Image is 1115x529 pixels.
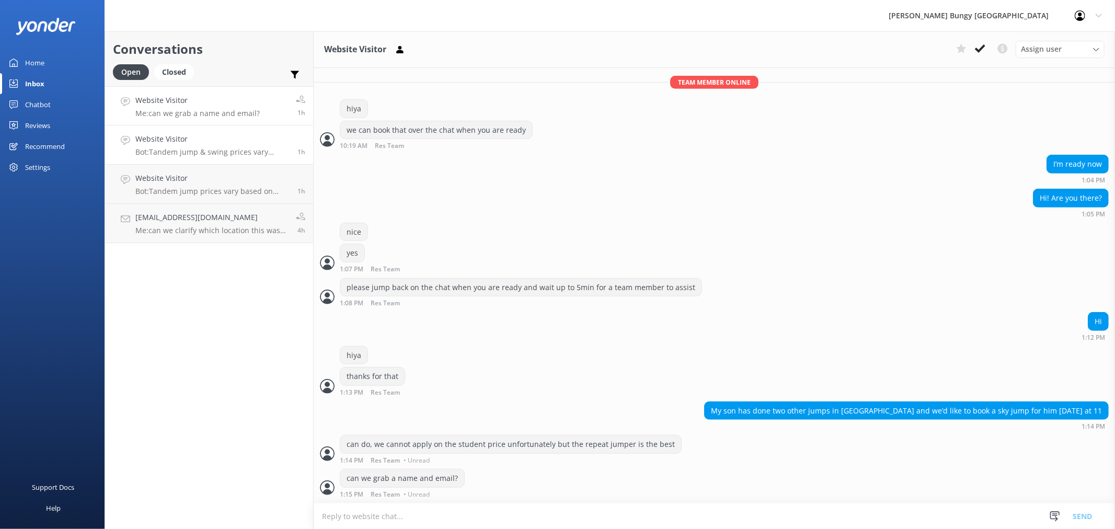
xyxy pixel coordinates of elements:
div: Recommend [25,136,65,157]
strong: 1:05 PM [1082,211,1105,217]
div: Sep 20 2025 01:04pm (UTC +12:00) Pacific/Auckland [1047,176,1109,183]
div: Hi [1088,313,1108,330]
div: hiya [340,100,367,118]
div: can we grab a name and email? [340,469,464,487]
div: yes [340,244,364,262]
div: Sep 20 2025 01:08pm (UTC +12:00) Pacific/Auckland [340,299,702,307]
div: Open [113,64,149,80]
h4: Website Visitor [135,172,290,184]
p: Me: can we clarify which location this was at? Is this in [GEOGRAPHIC_DATA]? [135,226,288,235]
span: Assign user [1021,43,1062,55]
div: Hi! Are you there? [1033,189,1108,207]
div: Settings [25,157,50,178]
a: Website VisitorMe:can we grab a name and email?1h [105,86,313,125]
div: can do, we cannot apply on the student price unfortunately but the repeat jumper is the best [340,435,681,453]
span: Res Team [371,491,400,498]
strong: 1:04 PM [1082,177,1105,183]
span: • Unread [404,457,430,464]
span: Res Team [371,300,400,307]
p: Bot: Tandem jump & swing prices vary based on location, activity, and fare type, and are charged ... [135,147,290,157]
div: I’m ready now [1047,155,1108,173]
div: Sep 20 2025 01:15pm (UTC +12:00) Pacific/Auckland [340,490,465,498]
h3: Website Visitor [324,43,386,56]
strong: 1:15 PM [340,491,363,498]
span: Res Team [371,389,400,396]
div: Reviews [25,115,50,136]
p: Bot: Tandem jump prices vary based on location, activity, and fare type, and are charged per pers... [135,187,290,196]
strong: 1:14 PM [1082,423,1105,430]
strong: 1:07 PM [340,266,363,273]
div: Sep 20 2025 01:13pm (UTC +12:00) Pacific/Auckland [340,388,434,396]
span: Sep 20 2025 01:13pm (UTC +12:00) Pacific/Auckland [297,187,305,195]
div: nice [340,223,367,241]
h4: [EMAIL_ADDRESS][DOMAIN_NAME] [135,212,288,223]
div: Help [46,498,61,519]
a: Closed [154,66,199,77]
span: Res Team [375,143,404,149]
h2: Conversations [113,39,305,59]
a: Website VisitorBot:Tandem jump & swing prices vary based on location, activity, and fare type, an... [105,125,313,165]
div: Home [25,52,44,73]
h4: Website Visitor [135,133,290,145]
div: Sep 20 2025 01:05pm (UTC +12:00) Pacific/Auckland [1033,210,1109,217]
div: Chatbot [25,94,51,115]
div: Sep 20 2025 01:07pm (UTC +12:00) Pacific/Auckland [340,265,434,273]
strong: 1:12 PM [1082,335,1105,341]
div: Support Docs [32,477,75,498]
div: Inbox [25,73,44,94]
div: Sep 20 2025 10:19am (UTC +12:00) Pacific/Auckland [340,142,533,149]
strong: 1:14 PM [340,457,363,464]
span: Team member online [670,76,758,89]
p: Me: can we grab a name and email? [135,109,260,118]
div: Sep 20 2025 01:14pm (UTC +12:00) Pacific/Auckland [704,422,1109,430]
div: My son has done two other jumps in [GEOGRAPHIC_DATA] and we’d like to book a sky jump for him [DA... [705,402,1108,420]
img: yonder-white-logo.png [16,18,76,35]
a: Open [113,66,154,77]
div: Sep 20 2025 01:12pm (UTC +12:00) Pacific/Auckland [1082,333,1109,341]
div: Sep 20 2025 01:14pm (UTC +12:00) Pacific/Auckland [340,456,682,464]
span: Sep 20 2025 01:14pm (UTC +12:00) Pacific/Auckland [297,147,305,156]
span: Sep 20 2025 09:53am (UTC +12:00) Pacific/Auckland [297,226,305,235]
div: please jump back on the chat when you are ready and wait up to 5min for a team member to assist [340,279,702,296]
strong: 1:08 PM [340,300,363,307]
span: Res Team [371,266,400,273]
span: Res Team [371,457,400,464]
div: Closed [154,64,194,80]
strong: 10:19 AM [340,143,367,149]
h4: Website Visitor [135,95,260,106]
span: • Unread [404,491,430,498]
strong: 1:13 PM [340,389,363,396]
div: Assign User [1016,41,1105,57]
span: Sep 20 2025 01:15pm (UTC +12:00) Pacific/Auckland [297,108,305,117]
div: thanks for that [340,367,405,385]
a: [EMAIL_ADDRESS][DOMAIN_NAME]Me:can we clarify which location this was at? Is this in [GEOGRAPHIC_... [105,204,313,243]
a: Website VisitorBot:Tandem jump prices vary based on location, activity, and fare type, and are ch... [105,165,313,204]
div: we can book that over the chat when you are ready [340,121,532,139]
div: hiya [340,347,367,364]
